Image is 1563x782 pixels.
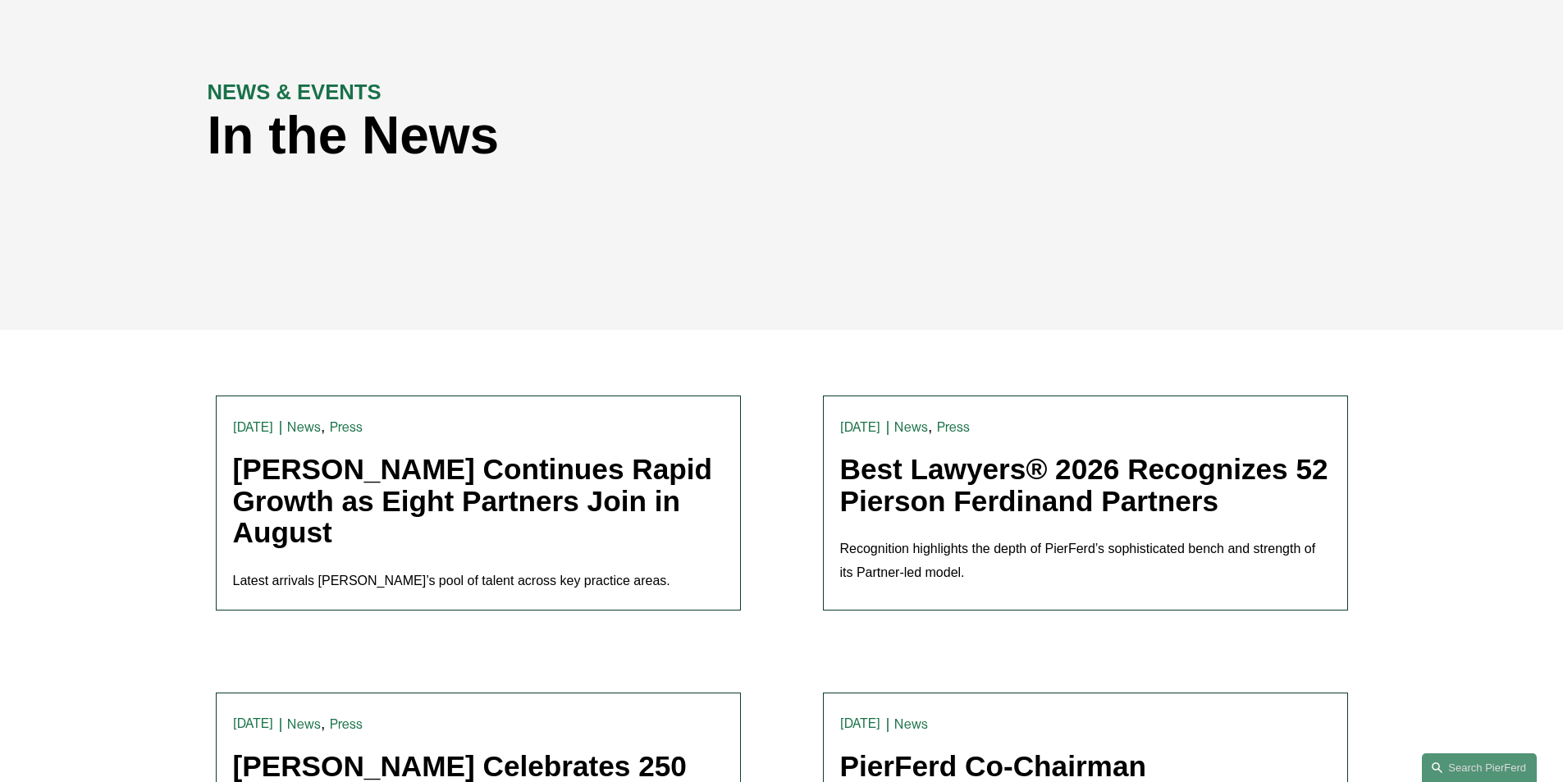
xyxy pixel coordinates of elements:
[233,569,724,593] p: Latest arrivals [PERSON_NAME]’s pool of talent across key practice areas.
[840,537,1331,585] p: Recognition highlights the depth of PierFerd’s sophisticated bench and strength of its Partner-le...
[1422,753,1537,782] a: Search this site
[330,716,363,732] a: Press
[928,418,932,435] span: ,
[233,453,713,548] a: [PERSON_NAME] Continues Rapid Growth as Eight Partners Join in August
[840,453,1328,517] a: Best Lawyers® 2026 Recognizes 52 Pierson Ferdinand Partners
[840,717,881,730] time: [DATE]
[937,419,971,435] a: Press
[233,717,274,730] time: [DATE]
[287,716,321,732] a: News
[894,419,928,435] a: News
[208,106,1069,166] h1: In the News
[840,421,881,434] time: [DATE]
[330,419,363,435] a: Press
[321,418,325,435] span: ,
[233,421,274,434] time: [DATE]
[321,715,325,732] span: ,
[287,419,321,435] a: News
[208,80,382,103] strong: NEWS & EVENTS
[894,716,928,732] a: News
